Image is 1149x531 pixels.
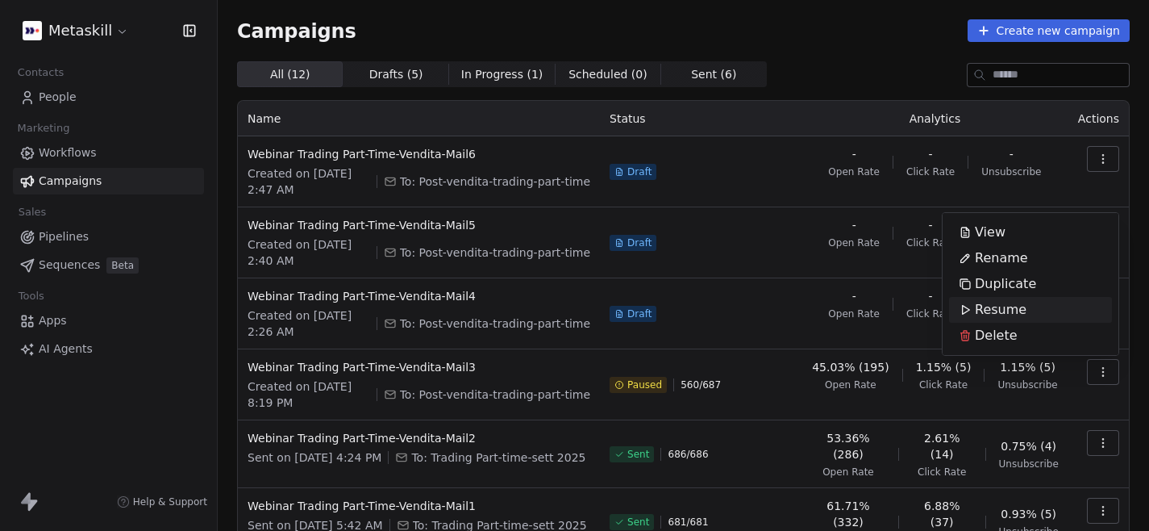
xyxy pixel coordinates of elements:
span: Resume [975,300,1026,320]
span: Delete [975,326,1018,345]
span: Rename [975,249,1028,268]
div: Suggestions [949,220,1112,349]
span: View [975,223,1005,242]
span: Duplicate [975,274,1036,294]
